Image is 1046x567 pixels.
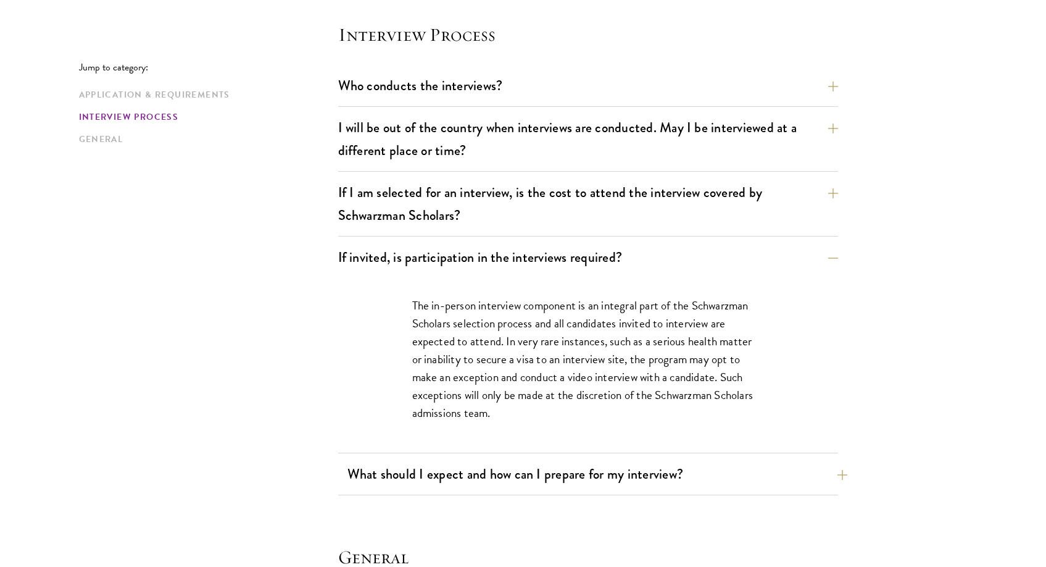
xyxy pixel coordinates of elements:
p: The in-person interview component is an integral part of the Schwarzman Scholars selection proces... [412,296,764,422]
p: Jump to category: [79,62,338,73]
button: If invited, is participation in the interviews required? [338,243,838,271]
a: Application & Requirements [79,88,331,101]
a: General [79,133,331,146]
button: I will be out of the country when interviews are conducted. May I be interviewed at a different p... [338,114,838,164]
button: Who conducts the interviews? [338,72,838,99]
button: What should I expect and how can I prepare for my interview? [347,460,847,488]
h4: Interview Process [338,22,838,47]
a: Interview Process [79,111,331,124]
button: If I am selected for an interview, is the cost to attend the interview covered by Schwarzman Scho... [338,178,838,229]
